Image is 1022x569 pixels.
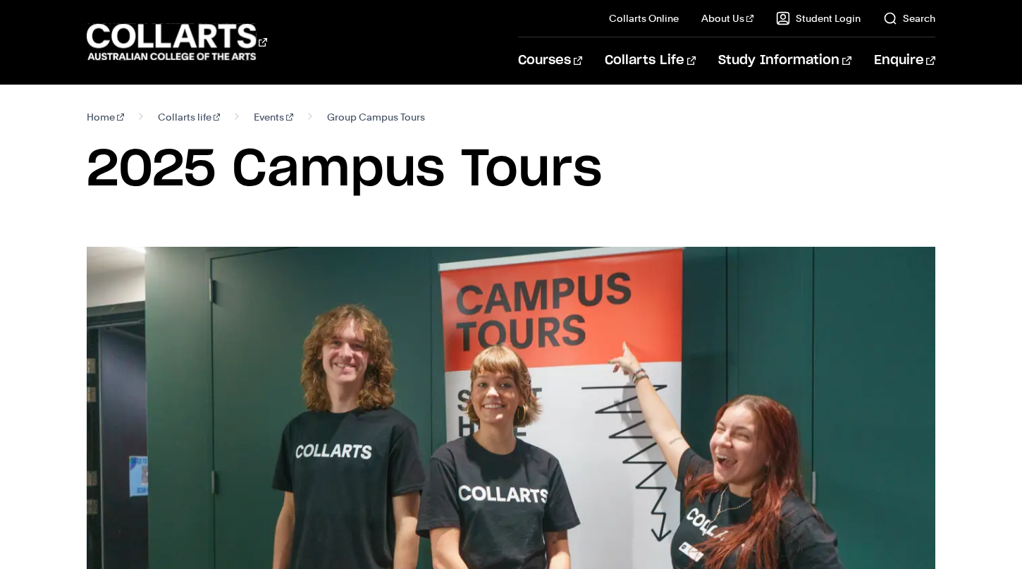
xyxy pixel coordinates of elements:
a: Collarts Life [605,37,696,84]
a: Student Login [776,11,861,25]
span: Group Campus Tours [327,107,425,127]
div: Go to homepage [87,22,267,62]
a: Events [254,107,293,127]
a: Enquire [874,37,935,84]
a: Home [87,107,124,127]
a: Study Information [718,37,851,84]
h1: 2025 Campus Tours [87,138,935,202]
a: Collarts Online [609,11,679,25]
a: About Us [701,11,753,25]
a: Courses [518,37,582,84]
a: Collarts life [158,107,221,127]
a: Search [883,11,935,25]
